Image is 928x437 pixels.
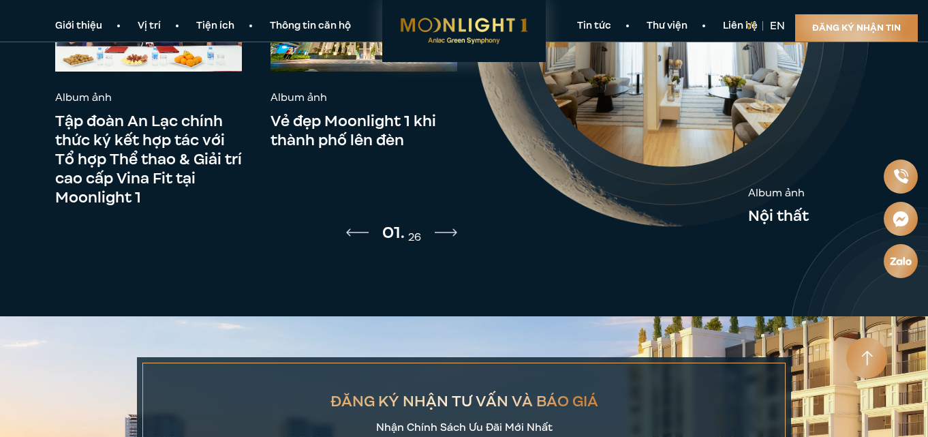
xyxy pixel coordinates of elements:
[891,209,910,228] img: Messenger icon
[37,19,120,33] a: Giới thiệu
[889,255,913,267] img: Zalo icon
[770,18,785,33] a: en
[795,14,918,42] a: Đăng ký nhận tin
[346,225,369,241] div: Previous slide
[120,19,179,33] a: Vị trí
[170,419,758,436] p: Nhận Chính Sách Ưu Đãi Mới Nhất
[435,225,457,241] div: Next slide
[179,19,252,33] a: Tiện ích
[748,185,809,201] span: Album ảnh
[55,90,242,106] span: Album ảnh
[748,207,809,226] a: Nội thất
[861,350,873,366] img: Arrow icon
[252,19,369,33] a: Thông tin căn hộ
[270,112,457,150] a: Vẻ đẹp Moonlight 1 khi thành phố lên đèn
[745,18,756,33] a: vi
[55,112,242,207] a: Tập đoàn An Lạc chính thức ký kết hợp tác với Tổ hợp Thể thao & Giải trí cao cấp Vina Fit tại Moo...
[330,391,598,412] h2: ĐĂNG KÝ NHẬN TƯ VẤN VÀ BÁO GIÁ
[270,90,457,106] span: Album ảnh
[408,230,421,245] span: 26
[629,19,705,33] a: Thư viện
[893,168,910,184] img: Phone icon
[382,221,405,245] span: 01.
[559,19,629,33] a: Tin tức
[705,19,775,33] a: Liên hệ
